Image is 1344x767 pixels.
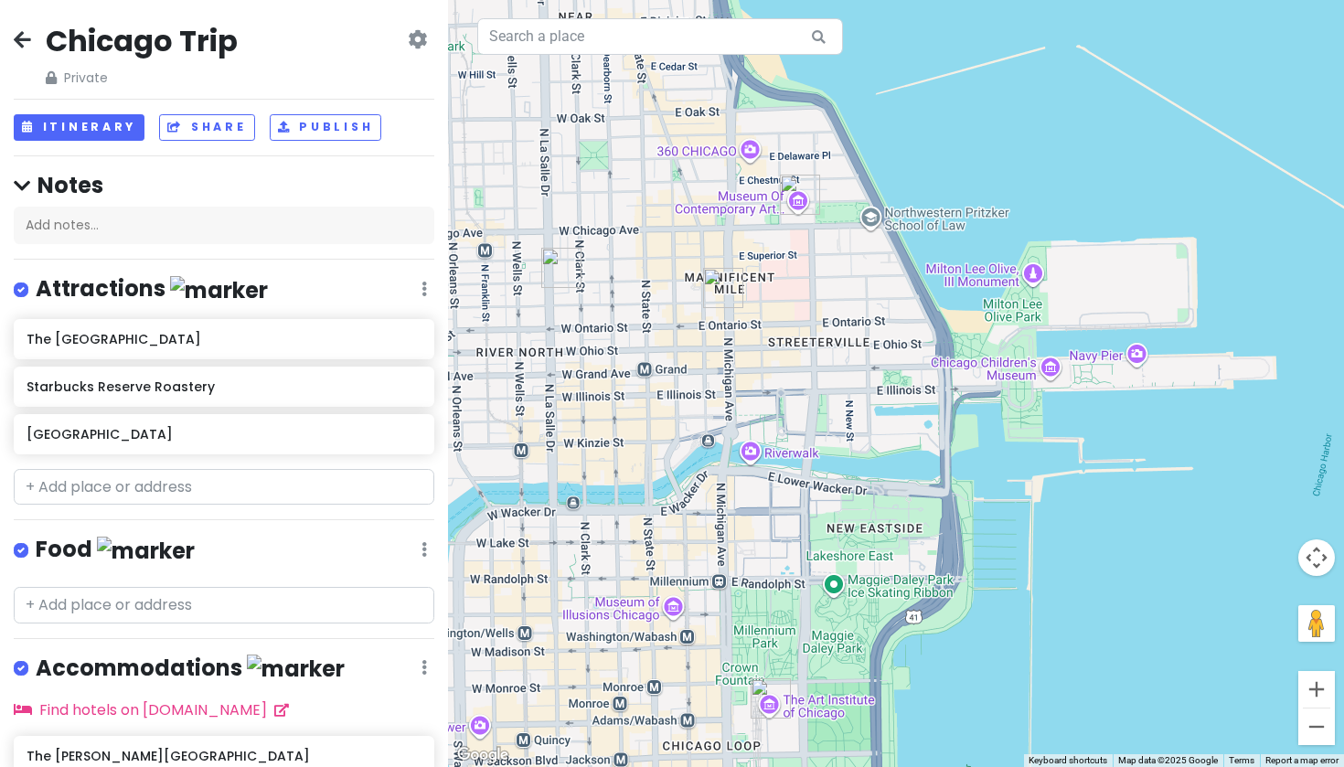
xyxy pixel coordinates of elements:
[751,678,791,719] div: The Art Institute of Chicago
[27,426,421,442] h6: [GEOGRAPHIC_DATA]
[453,743,513,767] a: Open this area in Google Maps (opens a new window)
[46,68,238,88] span: Private
[36,274,268,304] h4: Attractions
[14,114,144,141] button: Itinerary
[703,268,743,308] div: Starbucks Reserve Roastery
[1029,754,1107,767] button: Keyboard shortcuts
[27,748,421,764] h6: The [PERSON_NAME][GEOGRAPHIC_DATA]
[97,537,195,565] img: marker
[14,207,434,245] div: Add notes...
[477,18,843,55] input: Search a place
[1229,755,1254,765] a: Terms (opens in new tab)
[36,535,195,565] h4: Food
[14,699,289,720] a: Find hotels on [DOMAIN_NAME]
[27,331,421,347] h6: The [GEOGRAPHIC_DATA]
[1298,708,1335,745] button: Zoom out
[247,655,345,683] img: marker
[27,378,421,395] h6: Starbucks Reserve Roastery
[780,175,820,215] div: Museum Of Contemporary Art Chicago
[453,743,513,767] img: Google
[1298,671,1335,708] button: Zoom in
[1265,755,1339,765] a: Report a map error
[1298,539,1335,576] button: Map camera controls
[14,469,434,506] input: + Add place or address
[14,587,434,623] input: + Add place or address
[46,22,238,60] h2: Chicago Trip
[1298,605,1335,642] button: Drag Pegman onto the map to open Street View
[14,171,434,199] h4: Notes
[1118,755,1218,765] span: Map data ©2025 Google
[541,248,581,288] div: The Godfrey Hotel Chicago
[159,114,254,141] button: Share
[270,114,382,141] button: Publish
[36,654,345,684] h4: Accommodations
[170,276,268,304] img: marker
